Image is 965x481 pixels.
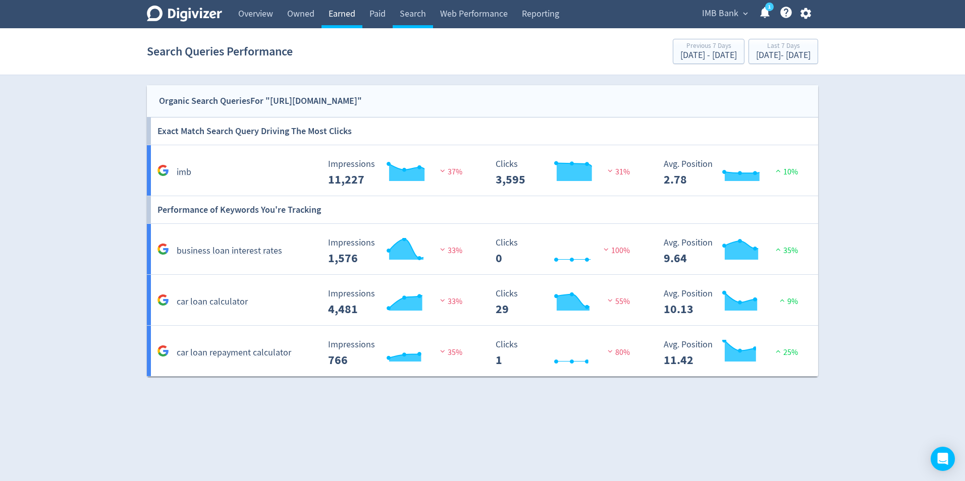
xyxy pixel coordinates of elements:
svg: Impressions 4,481 [323,289,474,316]
svg: Avg. Position 2.78 [659,159,810,186]
div: Open Intercom Messenger [931,447,955,471]
span: 33% [438,246,462,256]
svg: Avg. Position 9.64 [659,238,810,265]
div: [DATE] - [DATE] [756,51,811,60]
svg: Avg. Position 10.13 [659,289,810,316]
img: positive-performance.svg [777,296,787,304]
img: positive-performance.svg [773,167,783,174]
span: 31% [605,167,630,177]
span: 100% [601,246,630,256]
svg: Impressions 11,227 [323,159,474,186]
span: 25% [773,347,798,357]
span: 33% [438,296,462,307]
span: 35% [773,246,798,256]
text: 1 [768,4,771,11]
img: negative-performance.svg [601,246,611,253]
span: expand_more [741,9,750,18]
svg: Impressions 1,576 [323,238,474,265]
h5: business loan interest rates [177,245,282,257]
span: IMB Bank [702,6,738,22]
h5: car loan repayment calculator [177,347,291,359]
h6: Performance of Keywords You're Tracking [157,196,321,223]
svg: Avg. Position 11.42 [659,340,810,367]
div: Previous 7 Days [680,42,737,51]
a: business loan interest rates Impressions 1,576 Impressions 1,576 33% Clicks 0 Clicks 0 100% Avg. ... [147,224,818,275]
span: 9% [777,296,798,307]
img: negative-performance.svg [438,347,448,355]
h6: Exact Match Search Query Driving The Most Clicks [157,117,352,145]
a: 1 [765,3,774,11]
img: negative-performance.svg [438,246,448,253]
img: positive-performance.svg [773,347,783,355]
button: Previous 7 Days[DATE] - [DATE] [673,39,744,64]
img: negative-performance.svg [438,167,448,174]
h1: Search Queries Performance [147,35,293,68]
img: negative-performance.svg [605,296,615,304]
svg: Clicks 1 [491,340,642,367]
button: IMB Bank [699,6,750,22]
svg: Clicks 29 [491,289,642,316]
div: Organic Search Queries For "[URL][DOMAIN_NAME]" [159,94,362,108]
img: negative-performance.svg [605,347,615,355]
button: Last 7 Days[DATE]- [DATE] [748,39,818,64]
span: 55% [605,296,630,307]
div: [DATE] - [DATE] [680,51,737,60]
h5: car loan calculator [177,296,248,308]
span: 35% [438,347,462,357]
span: 37% [438,167,462,177]
svg: Clicks 0 [491,238,642,265]
a: imb Impressions 11,227 Impressions 11,227 37% Clicks 3,595 Clicks 3,595 31% Avg. Position 2.78 Av... [147,145,818,196]
img: negative-performance.svg [605,167,615,174]
img: positive-performance.svg [773,246,783,253]
div: Last 7 Days [756,42,811,51]
span: 80% [605,347,630,357]
img: negative-performance.svg [438,296,448,304]
span: 10% [773,167,798,177]
svg: Impressions 766 [323,340,474,367]
svg: Clicks 3,595 [491,159,642,186]
a: car loan calculator Impressions 4,481 Impressions 4,481 33% Clicks 29 Clicks 29 55% Avg. Position... [147,275,818,326]
a: car loan repayment calculator Impressions 766 Impressions 766 35% Clicks 1 Clicks 1 80% Avg. Posi... [147,326,818,377]
h5: imb [177,166,191,178]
